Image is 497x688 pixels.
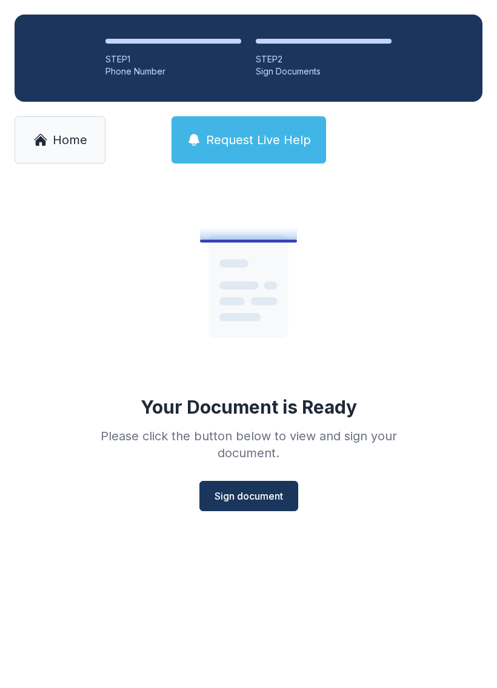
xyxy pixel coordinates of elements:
div: Your Document is Ready [141,396,357,418]
div: Phone Number [105,65,241,78]
div: STEP 2 [256,53,392,65]
div: Sign Documents [256,65,392,78]
span: Home [53,131,87,148]
div: STEP 1 [105,53,241,65]
span: Request Live Help [206,131,311,148]
div: Please click the button below to view and sign your document. [74,428,423,461]
span: Sign document [215,489,283,503]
